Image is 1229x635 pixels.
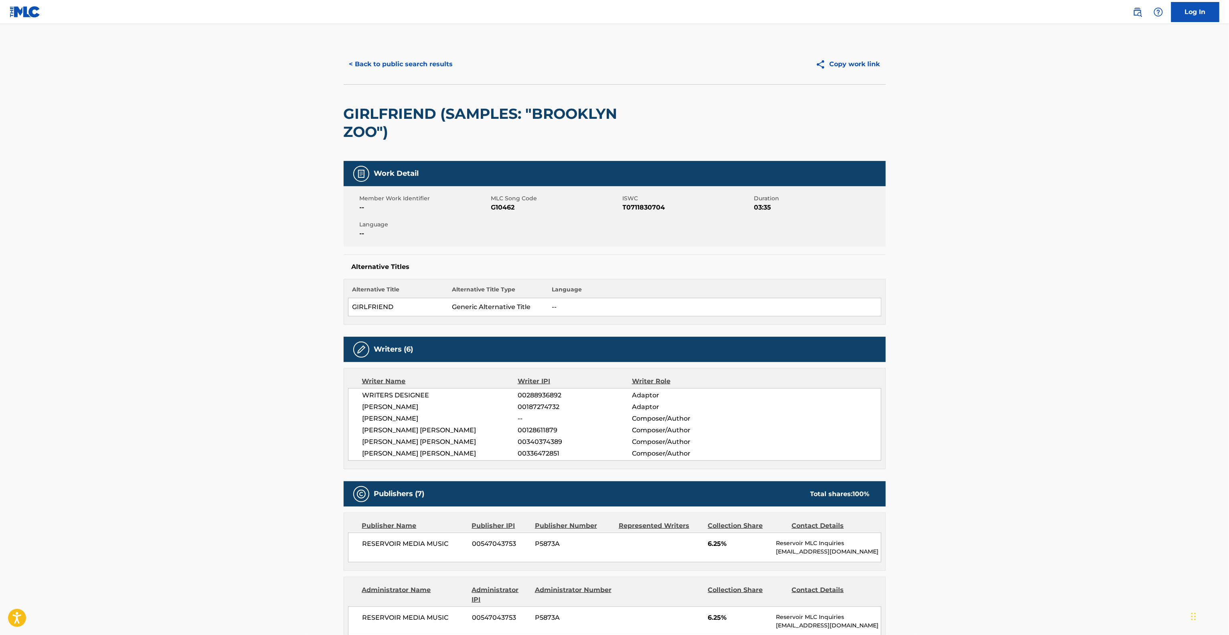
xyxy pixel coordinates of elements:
[518,437,632,447] span: 00340374389
[1154,7,1163,17] img: help
[360,194,489,203] span: Member Work Identifier
[810,54,886,74] button: Copy work link
[1150,4,1166,20] div: Help
[708,585,786,604] div: Collection Share
[491,203,621,212] span: G10462
[356,489,366,499] img: Publishers
[344,105,669,141] h2: GIRLFRIEND (SAMPLES: "BROOKLYN ZOO")
[853,490,870,498] span: 100 %
[754,203,884,212] span: 03:35
[344,54,459,74] button: < Back to public search results
[356,345,366,354] img: Writers
[472,539,529,549] span: 00547043753
[491,194,621,203] span: MLC Song Code
[374,489,425,499] h5: Publishers (7)
[362,539,466,549] span: RESERVOIR MEDIA MUSIC
[548,285,881,298] th: Language
[623,194,752,203] span: ISWC
[360,229,489,238] span: --
[816,59,830,69] img: Copy work link
[1130,4,1146,20] a: Public Search
[1133,7,1142,17] img: search
[448,298,548,316] td: Generic Alternative Title
[632,377,736,386] div: Writer Role
[1171,2,1219,22] a: Log In
[362,377,518,386] div: Writer Name
[472,521,529,531] div: Publisher IPI
[810,489,870,499] div: Total shares:
[754,194,884,203] span: Duration
[632,425,736,435] span: Composer/Author
[362,414,518,423] span: [PERSON_NAME]
[10,6,40,18] img: MLC Logo
[535,521,613,531] div: Publisher Number
[632,437,736,447] span: Composer/Author
[518,449,632,458] span: 00336472851
[776,539,881,547] p: Reservoir MLC Inquiries
[632,402,736,412] span: Adaptor
[619,521,702,531] div: Represented Writers
[362,437,518,447] span: [PERSON_NAME] [PERSON_NAME]
[776,621,881,630] p: [EMAIL_ADDRESS][DOMAIN_NAME]
[360,220,489,229] span: Language
[518,414,632,423] span: --
[360,203,489,212] span: --
[548,298,881,316] td: --
[518,425,632,435] span: 00128611879
[374,345,413,354] h5: Writers (6)
[362,449,518,458] span: [PERSON_NAME] [PERSON_NAME]
[632,391,736,400] span: Adaptor
[472,613,529,623] span: 00547043753
[362,425,518,435] span: [PERSON_NAME] [PERSON_NAME]
[632,449,736,458] span: Composer/Author
[352,263,878,271] h5: Alternative Titles
[448,285,548,298] th: Alternative Title Type
[374,169,419,178] h5: Work Detail
[708,539,770,549] span: 6.25%
[623,203,752,212] span: T0711830704
[348,285,448,298] th: Alternative Title
[362,521,466,531] div: Publisher Name
[362,391,518,400] span: WRITERS DESIGNEE
[362,585,466,604] div: Administrator Name
[518,377,632,386] div: Writer IPI
[535,539,613,549] span: P5873A
[356,169,366,179] img: Work Detail
[792,521,870,531] div: Contact Details
[708,521,786,531] div: Collection Share
[348,298,448,316] td: GIRLFRIEND
[792,585,870,604] div: Contact Details
[362,613,466,623] span: RESERVOIR MEDIA MUSIC
[472,585,529,604] div: Administrator IPI
[362,402,518,412] span: [PERSON_NAME]
[518,402,632,412] span: 00187274732
[632,414,736,423] span: Composer/Author
[535,613,613,623] span: P5873A
[1191,604,1196,629] div: Drag
[776,613,881,621] p: Reservoir MLC Inquiries
[535,585,613,604] div: Administrator Number
[1189,596,1229,635] iframe: Chat Widget
[518,391,632,400] span: 00288936892
[776,547,881,556] p: [EMAIL_ADDRESS][DOMAIN_NAME]
[708,613,770,623] span: 6.25%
